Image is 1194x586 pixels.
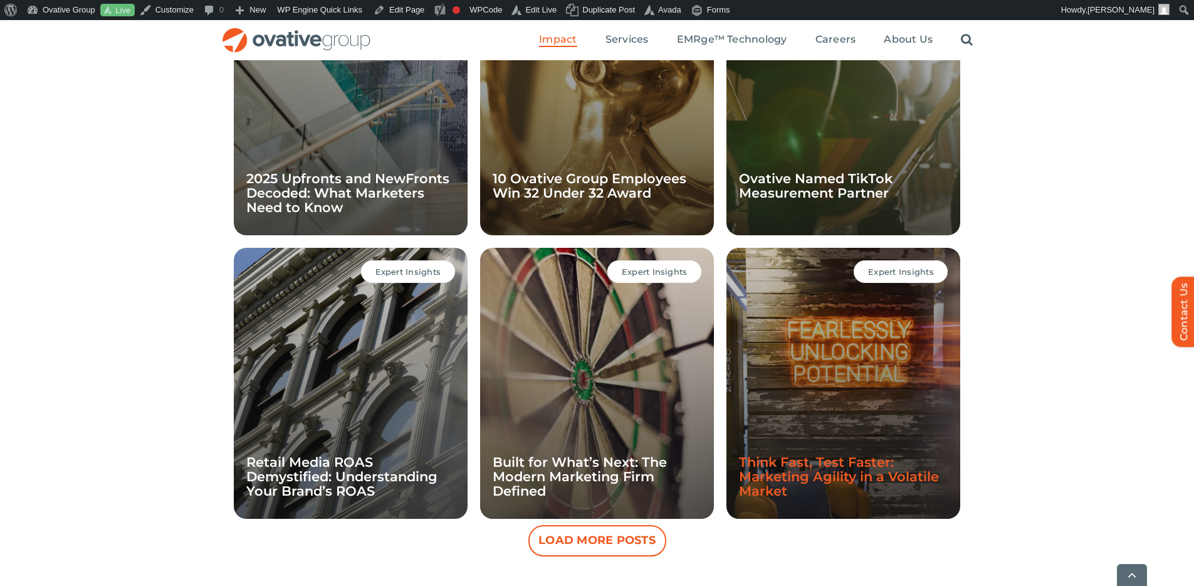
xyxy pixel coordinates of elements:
a: EMRge™ Technology [677,33,787,47]
a: Live [100,4,135,17]
span: [PERSON_NAME] [1087,5,1155,14]
span: About Us [884,33,933,46]
a: OG_Full_horizontal_RGB [221,26,372,38]
a: Careers [815,33,856,47]
button: Load More Posts [528,525,666,557]
div: Focus keyphrase not set [453,6,460,14]
a: 2025 Upfronts and NewFronts Decoded: What Marketers Need to Know [246,171,449,215]
a: 10 Ovative Group Employees Win 32 Under 32 Award [493,171,686,201]
a: Think Fast, Test Faster: Marketing Agility in a Volatile Market [739,454,939,499]
span: Services [605,33,649,46]
a: Built for What’s Next: The Modern Marketing Firm Defined [493,454,667,499]
a: Retail Media ROAS Demystified: Understanding Your Brand’s ROAS [246,454,437,499]
nav: Menu [539,20,973,60]
a: Impact [539,33,577,47]
span: EMRge™ Technology [677,33,787,46]
span: Careers [815,33,856,46]
a: Search [961,33,973,47]
span: Impact [539,33,577,46]
a: Ovative Named TikTok Measurement Partner [739,171,893,201]
a: About Us [884,33,933,47]
a: Services [605,33,649,47]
